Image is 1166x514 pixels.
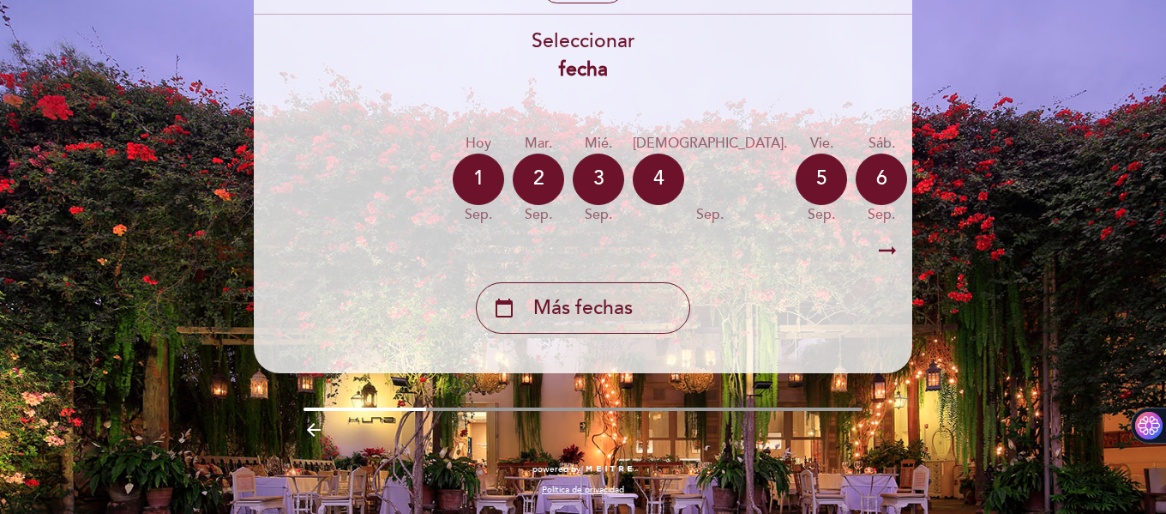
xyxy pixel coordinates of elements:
[856,205,907,225] div: sep.
[856,134,907,154] div: sáb.
[253,27,913,84] div: Seleccionar
[633,205,787,225] div: sep.
[304,420,324,440] i: arrow_backward
[633,134,787,154] div: [DEMOGRAPHIC_DATA].
[513,205,564,225] div: sep.
[532,463,634,475] a: powered by
[796,205,847,225] div: sep.
[573,134,624,154] div: mié.
[453,134,504,154] div: Hoy
[796,134,847,154] div: vie.
[513,134,564,154] div: mar.
[494,293,514,323] i: calendar_today
[542,484,624,496] a: Política de privacidad
[513,154,564,205] div: 2
[559,57,608,82] b: fecha
[874,233,900,269] i: arrow_right_alt
[573,154,624,205] div: 3
[585,465,634,474] img: MEITRE
[796,154,847,205] div: 5
[856,154,907,205] div: 6
[453,205,504,225] div: sep.
[633,154,684,205] div: 4
[532,463,580,475] span: powered by
[453,154,504,205] div: 1
[533,294,633,323] span: Más fechas
[573,205,624,225] div: sep.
